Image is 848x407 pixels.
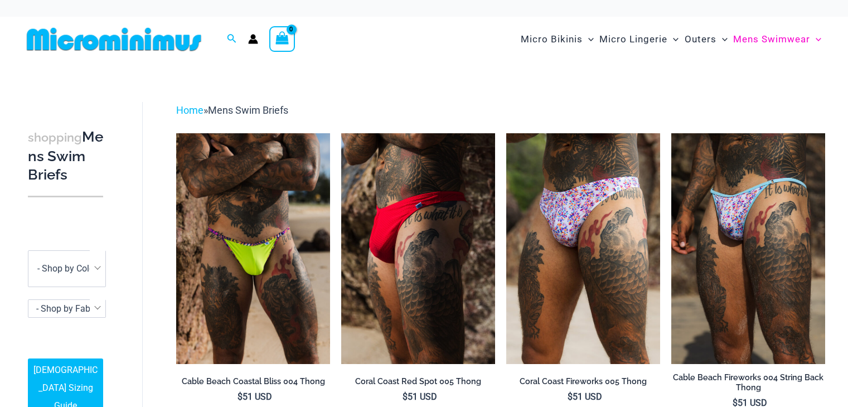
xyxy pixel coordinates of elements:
[238,391,272,402] bdi: 51 USD
[733,25,810,54] span: Mens Swimwear
[730,22,824,56] a: Mens SwimwearMenu ToggleMenu Toggle
[583,25,594,54] span: Menu Toggle
[28,250,106,287] span: - Shop by Color
[716,25,728,54] span: Menu Toggle
[599,25,667,54] span: Micro Lingerie
[28,130,82,144] span: shopping
[671,133,825,364] a: Cable Beach Fireworks 004 String Back Thong 06Cable Beach Fireworks 004 String Back Thong 07Cable...
[506,376,660,387] h2: Coral Coast Fireworks 005 Thong
[568,391,573,402] span: $
[341,376,495,391] a: Coral Coast Red Spot 005 Thong
[403,391,408,402] span: $
[227,32,237,46] a: Search icon link
[341,133,495,364] img: Coral Coast Red Spot 005 Thong 11
[176,133,330,364] img: Cable Beach Coastal Bliss 004 Thong 04
[506,133,660,364] a: Coral Coast Fireworks 005 Thong 01Coral Coast Fireworks 005 Thong 02Coral Coast Fireworks 005 Tho...
[682,22,730,56] a: OutersMenu ToggleMenu Toggle
[248,34,258,44] a: Account icon link
[238,391,243,402] span: $
[341,133,495,364] a: Coral Coast Red Spot 005 Thong 11Coral Coast Red Spot 005 Thong 12Coral Coast Red Spot 005 Thong 12
[667,25,679,54] span: Menu Toggle
[28,128,103,185] h3: Mens Swim Briefs
[506,376,660,391] a: Coral Coast Fireworks 005 Thong
[506,133,660,364] img: Coral Coast Fireworks 005 Thong 01
[28,300,105,317] span: - Shop by Fabric
[28,251,105,287] span: - Shop by Color
[208,104,288,116] span: Mens Swim Briefs
[516,21,826,58] nav: Site Navigation
[269,26,295,52] a: View Shopping Cart, empty
[521,25,583,54] span: Micro Bikinis
[176,104,203,116] a: Home
[176,104,288,116] span: »
[671,372,825,393] h2: Cable Beach Fireworks 004 String Back Thong
[810,25,821,54] span: Menu Toggle
[568,391,602,402] bdi: 51 USD
[176,376,330,391] a: Cable Beach Coastal Bliss 004 Thong
[671,372,825,398] a: Cable Beach Fireworks 004 String Back Thong
[37,263,97,274] span: - Shop by Color
[671,133,825,364] img: Cable Beach Fireworks 004 String Back Thong 06
[176,376,330,387] h2: Cable Beach Coastal Bliss 004 Thong
[341,376,495,387] h2: Coral Coast Red Spot 005 Thong
[28,299,106,318] span: - Shop by Fabric
[685,25,716,54] span: Outers
[22,27,206,52] img: MM SHOP LOGO FLAT
[176,133,330,364] a: Cable Beach Coastal Bliss 004 Thong 04Cable Beach Coastal Bliss 004 Thong 05Cable Beach Coastal B...
[403,391,437,402] bdi: 51 USD
[597,22,681,56] a: Micro LingerieMenu ToggleMenu Toggle
[518,22,597,56] a: Micro BikinisMenu ToggleMenu Toggle
[36,303,100,314] span: - Shop by Fabric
